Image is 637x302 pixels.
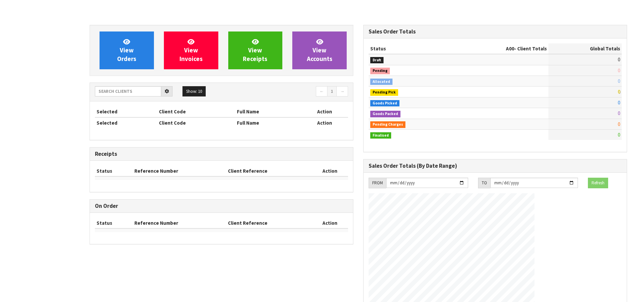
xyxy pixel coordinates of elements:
[336,86,348,97] a: →
[370,68,390,74] span: Pending
[301,106,348,117] th: Action
[133,218,227,228] th: Reference Number
[478,178,490,188] div: TO
[369,163,622,169] h3: Sales Order Totals (By Date Range)
[95,203,348,209] h3: On Order
[164,31,218,69] a: ViewInvoices
[369,43,452,54] th: Status
[226,166,312,176] th: Client Reference
[95,151,348,157] h3: Receipts
[95,86,161,96] input: Search clients
[370,132,391,139] span: Finalised
[316,86,327,97] a: ←
[370,57,384,64] span: Draft
[548,43,622,54] th: Global Totals
[452,43,548,54] th: - Client Totals
[369,29,622,35] h3: Sales Order Totals
[95,218,133,228] th: Status
[618,67,620,74] span: 0
[618,89,620,95] span: 0
[370,121,405,128] span: Pending Charges
[618,110,620,116] span: 0
[618,99,620,106] span: 0
[226,218,312,228] th: Client Reference
[618,56,620,63] span: 0
[133,166,227,176] th: Reference Number
[179,38,203,63] span: View Invoices
[243,38,267,63] span: View Receipts
[618,132,620,138] span: 0
[235,106,301,117] th: Full Name
[182,86,206,97] button: Show: 10
[95,106,157,117] th: Selected
[370,89,398,96] span: Pending Pick
[226,86,348,98] nav: Page navigation
[228,31,283,69] a: ViewReceipts
[370,111,400,117] span: Goods Packed
[100,31,154,69] a: ViewOrders
[327,86,337,97] a: 1
[312,166,348,176] th: Action
[369,178,386,188] div: FROM
[618,121,620,127] span: 0
[588,178,608,188] button: Refresh
[506,45,514,52] span: A00
[117,38,136,63] span: View Orders
[157,106,235,117] th: Client Code
[95,117,157,128] th: Selected
[301,117,348,128] th: Action
[312,218,348,228] th: Action
[95,166,133,176] th: Status
[370,79,392,85] span: Allocated
[370,100,399,107] span: Goods Picked
[307,38,332,63] span: View Accounts
[157,117,235,128] th: Client Code
[235,117,301,128] th: Full Name
[292,31,347,69] a: ViewAccounts
[618,78,620,84] span: 0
